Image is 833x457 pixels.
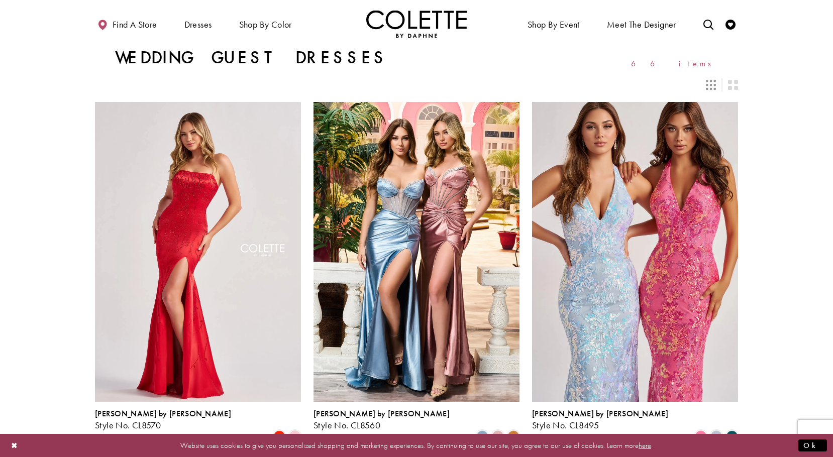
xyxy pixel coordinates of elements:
[273,430,285,442] i: Scarlet
[476,430,488,442] i: Dusty Blue
[604,10,679,38] a: Meet the designer
[113,20,157,30] span: Find a store
[532,102,738,401] a: Visit Colette by Daphne Style No. CL8495 Page
[6,436,23,454] button: Close Dialog
[95,10,159,38] a: Find a store
[631,59,718,68] span: 66 items
[525,10,582,38] span: Shop By Event
[289,430,301,442] i: Ice Pink
[710,430,722,442] i: Ice Blue
[237,10,294,38] span: Shop by color
[314,409,450,430] div: Colette by Daphne Style No. CL8560
[314,408,450,419] span: [PERSON_NAME] by [PERSON_NAME]
[89,74,744,96] div: Layout Controls
[95,102,301,401] a: Visit Colette by Daphne Style No. CL8570 Page
[728,80,738,90] span: Switch layout to 2 columns
[706,80,716,90] span: Switch layout to 3 columns
[639,440,651,450] a: here
[115,48,388,68] h1: Wedding Guest Dresses
[507,430,519,442] i: Bronze
[366,10,467,38] img: Colette by Daphne
[184,20,212,30] span: Dresses
[532,408,668,419] span: [PERSON_NAME] by [PERSON_NAME]
[726,430,738,442] i: Spruce
[314,102,519,401] a: Visit Colette by Daphne Style No. CL8560 Page
[532,409,668,430] div: Colette by Daphne Style No. CL8495
[798,439,827,451] button: Submit Dialog
[607,20,676,30] span: Meet the designer
[182,10,215,38] span: Dresses
[701,10,716,38] a: Toggle search
[72,438,761,452] p: Website uses cookies to give you personalized shopping and marketing experiences. By continuing t...
[314,419,380,431] span: Style No. CL8560
[723,10,738,38] a: Check Wishlist
[239,20,292,30] span: Shop by color
[95,408,231,419] span: [PERSON_NAME] by [PERSON_NAME]
[532,419,599,431] span: Style No. CL8495
[492,430,504,442] i: Dusty Pink
[366,10,467,38] a: Visit Home Page
[528,20,580,30] span: Shop By Event
[95,419,161,431] span: Style No. CL8570
[95,409,231,430] div: Colette by Daphne Style No. CL8570
[695,430,707,442] i: Cotton Candy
